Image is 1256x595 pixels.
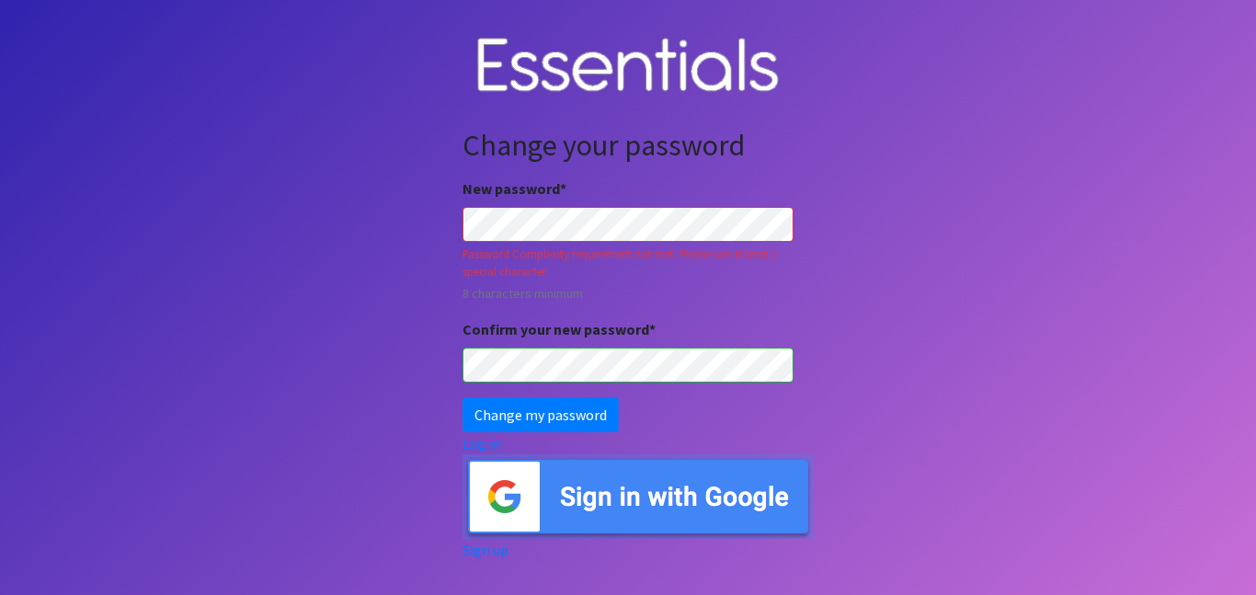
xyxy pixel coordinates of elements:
img: Human Essentials [462,19,794,114]
a: Log in [462,434,501,452]
h2: Change your password [462,128,794,163]
small: 8 characters minimum [462,284,794,303]
label: New password [462,177,566,200]
abbr: required [649,320,656,338]
div: Password Complexity requirement not met. Please use at least 1 special character [462,246,794,280]
img: Sign in with Google [462,454,814,539]
label: Confirm your new password [462,318,656,340]
a: Sign up [462,541,508,559]
input: Change my password [462,397,619,432]
abbr: required [560,179,566,198]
